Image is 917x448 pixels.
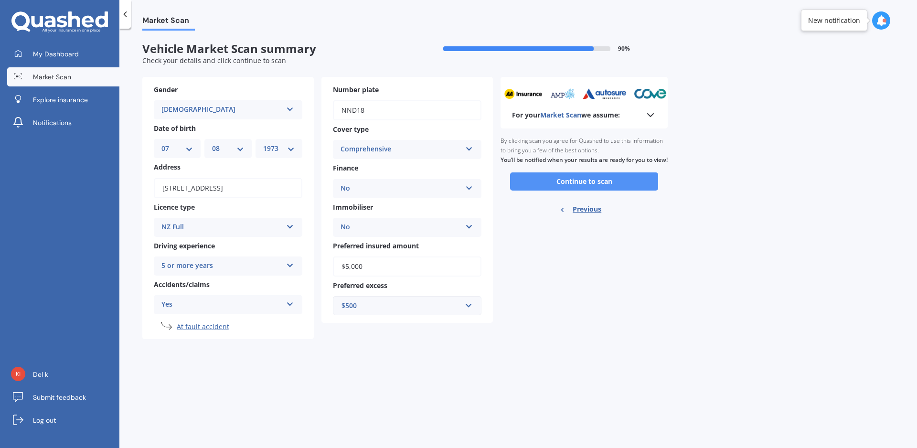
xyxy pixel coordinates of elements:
div: Comprehensive [341,144,461,155]
div: Yes [161,299,282,310]
span: Log out [33,416,56,425]
a: Market Scan [7,67,119,86]
span: Market Scan [33,72,71,82]
span: Address [154,163,181,172]
button: Continue to scan [510,172,658,191]
img: amp_sm.png [549,88,576,99]
div: NZ Full [161,222,282,233]
img: facaf85fc0d0502d3cba7e248a0f160b [11,367,25,381]
div: New notification [808,16,860,25]
span: Preferred insured amount [333,241,419,250]
span: Market Scan [142,16,195,29]
a: Submit feedback [7,388,119,407]
a: Notifications [7,113,119,132]
span: Date of birth [154,124,196,133]
span: Notifications [33,118,72,128]
li: At fault accident [177,322,302,331]
b: For your we assume: [512,110,620,120]
span: Vehicle Market Scan summary [142,42,405,56]
div: No [341,222,461,233]
span: My Dashboard [33,49,79,59]
div: 5 or more years [161,260,282,272]
div: No [341,183,461,194]
div: $500 [341,300,461,311]
span: Submit feedback [33,393,86,402]
a: Del k [7,365,119,384]
img: autosure_sm.webp [582,88,627,99]
span: Licence type [154,203,195,212]
span: Explore insurance [33,95,88,105]
span: Finance [333,164,358,173]
span: Number plate [333,85,379,94]
span: Cover type [333,125,369,134]
span: Market Scan [540,110,581,119]
div: [DEMOGRAPHIC_DATA] [161,104,282,116]
img: aa_sm.webp [504,88,542,99]
span: Preferred excess [333,281,387,290]
div: By clicking scan you agree for Quashed to use this information to bring you a few of the best opt... [501,128,668,172]
span: Previous [573,202,601,216]
span: Check your details and click continue to scan [142,56,286,65]
a: Explore insurance [7,90,119,109]
span: Del k [33,370,48,379]
span: Immobiliser [333,203,373,212]
b: You’ll be notified when your results are ready for you to view! [501,156,668,164]
img: cove_sm.webp [634,88,667,99]
a: My Dashboard [7,44,119,64]
span: Accidents/claims [154,280,210,289]
span: 90 % [618,45,630,52]
span: Driving experience [154,241,215,250]
span: Gender [154,85,178,94]
a: Log out [7,411,119,430]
